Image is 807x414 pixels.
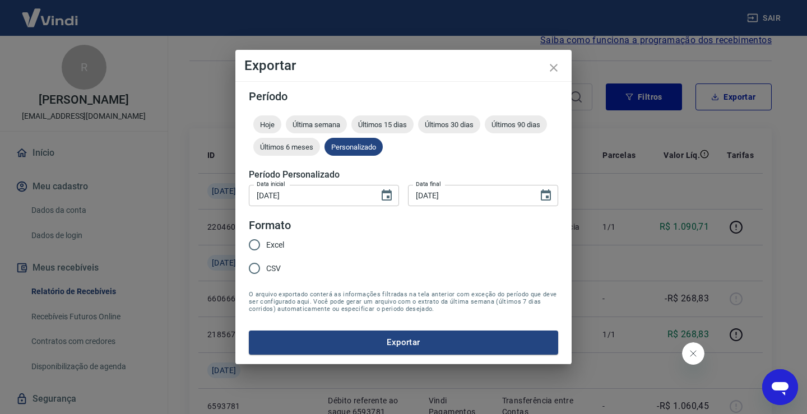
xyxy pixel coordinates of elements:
[249,185,371,206] input: DD/MM/YYYY
[408,185,530,206] input: DD/MM/YYYY
[351,120,414,129] span: Últimos 15 dias
[485,120,547,129] span: Últimos 90 dias
[244,59,563,72] h4: Exportar
[535,184,557,207] button: Choose date, selected date is 31 de jul de 2025
[286,115,347,133] div: Última semana
[418,120,480,129] span: Últimos 30 dias
[286,120,347,129] span: Última semana
[257,180,285,188] label: Data inicial
[249,91,558,102] h5: Período
[416,180,441,188] label: Data final
[266,263,281,275] span: CSV
[324,138,383,156] div: Personalizado
[253,120,281,129] span: Hoje
[351,115,414,133] div: Últimos 15 dias
[375,184,398,207] button: Choose date, selected date is 1 de jul de 2025
[682,342,704,365] iframe: Fechar mensagem
[249,217,291,234] legend: Formato
[762,369,798,405] iframe: Botão para abrir a janela de mensagens
[540,54,567,81] button: close
[266,239,284,251] span: Excel
[253,143,320,151] span: Últimos 6 meses
[324,143,383,151] span: Personalizado
[249,331,558,354] button: Exportar
[485,115,547,133] div: Últimos 90 dias
[253,138,320,156] div: Últimos 6 meses
[249,169,558,180] h5: Período Personalizado
[7,8,94,17] span: Olá! Precisa de ajuda?
[249,291,558,313] span: O arquivo exportado conterá as informações filtradas na tela anterior com exceção do período que ...
[253,115,281,133] div: Hoje
[418,115,480,133] div: Últimos 30 dias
